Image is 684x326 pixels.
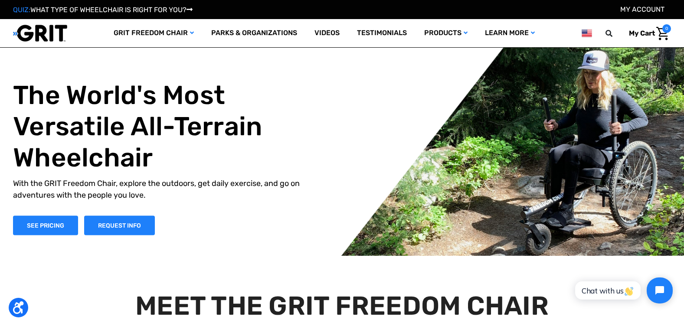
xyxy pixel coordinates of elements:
[622,24,671,42] a: Cart with 0 items
[476,19,543,47] a: Learn More
[582,28,592,39] img: us.png
[348,19,416,47] a: Testimonials
[13,79,319,173] h1: The World's Most Versatile All-Terrain Wheelchair
[84,215,155,235] a: Slide number 1, Request Information
[662,24,671,33] span: 0
[656,27,669,40] img: Cart
[13,215,78,235] a: Shop Now
[105,19,203,47] a: GRIT Freedom Chair
[566,270,680,311] iframe: Tidio Chat
[145,36,192,44] span: Phone Number
[13,6,30,14] span: QUIZ:
[629,29,655,37] span: My Cart
[17,290,667,322] h2: MEET THE GRIT FREEDOM CHAIR
[609,24,622,42] input: Search
[13,177,319,201] p: With the GRIT Freedom Chair, explore the outdoors, get daily exercise, and go on adventures with ...
[306,19,348,47] a: Videos
[416,19,476,47] a: Products
[620,5,664,13] a: Account
[203,19,306,47] a: Parks & Organizations
[13,6,193,14] a: QUIZ:WHAT TYPE OF WHEELCHAIR IS RIGHT FOR YOU?
[13,24,67,42] img: GRIT All-Terrain Wheelchair and Mobility Equipment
